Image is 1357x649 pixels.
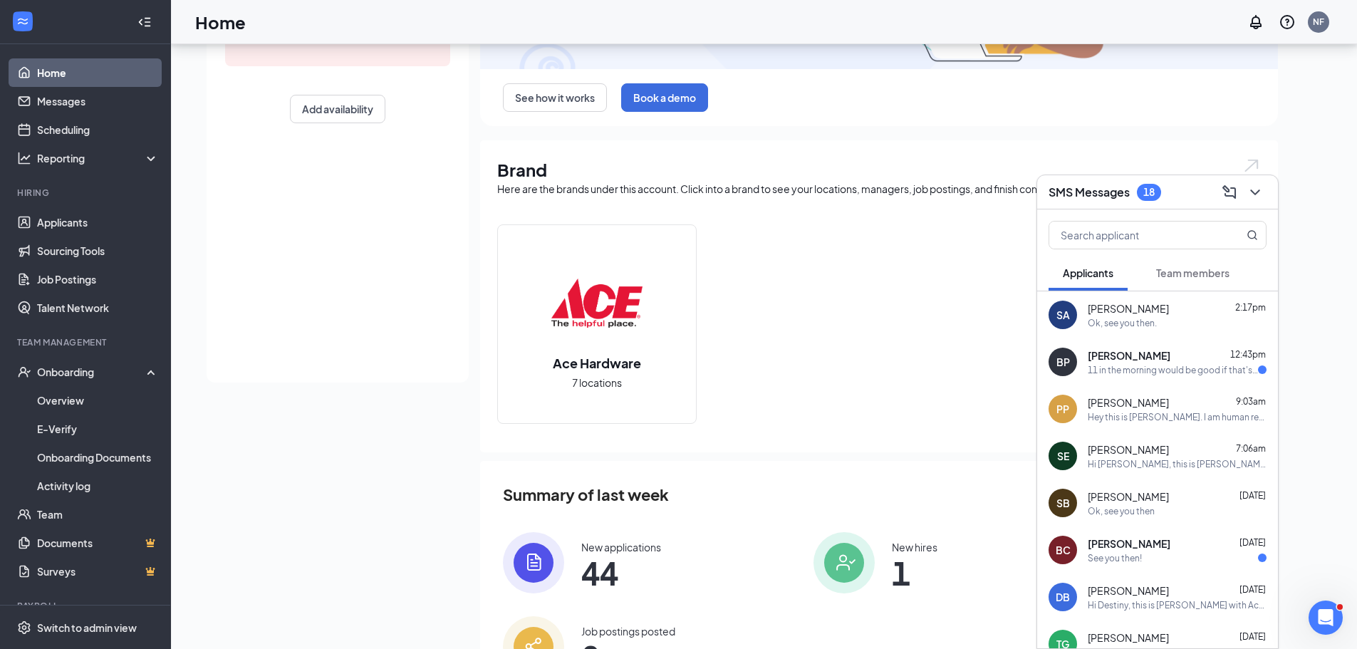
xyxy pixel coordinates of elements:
a: SurveysCrown [37,557,159,586]
span: Summary of last week [503,482,669,507]
span: [PERSON_NAME] [1088,536,1170,551]
h2: Ace Hardware [539,354,655,372]
h1: Home [195,10,246,34]
input: Search applicant [1049,222,1218,249]
svg: Analysis [17,151,31,165]
div: Team Management [17,336,156,348]
div: Ok, see you then. [1088,317,1157,329]
img: icon [813,532,875,593]
button: Add availability [290,95,385,123]
span: 7:06am [1236,443,1266,454]
svg: MagnifyingGlass [1247,229,1258,241]
button: ChevronDown [1244,181,1267,204]
span: [PERSON_NAME] [1088,583,1169,598]
a: Activity log [37,472,159,500]
a: Talent Network [37,294,159,322]
div: BP [1056,355,1070,369]
a: Scheduling [37,115,159,144]
img: Ace Hardware [551,257,643,348]
h3: SMS Messages [1049,185,1130,200]
span: [DATE] [1239,584,1266,595]
div: Ok, see you then [1088,505,1155,517]
span: 44 [581,560,661,586]
h1: Brand [497,157,1261,182]
div: 18 [1143,186,1155,198]
span: [PERSON_NAME] [1088,630,1169,645]
button: ComposeMessage [1218,181,1241,204]
div: New hires [892,540,937,554]
a: Onboarding Documents [37,443,159,472]
svg: Settings [17,621,31,635]
a: Applicants [37,208,159,237]
div: Payroll [17,600,156,612]
div: Job postings posted [581,624,675,638]
a: Team [37,500,159,529]
div: Onboarding [37,365,147,379]
div: Reporting [37,151,160,165]
span: [PERSON_NAME] [1088,442,1169,457]
div: BC [1056,543,1071,557]
div: New applications [581,540,661,554]
div: Hiring [17,187,156,199]
span: 9:03am [1236,396,1266,407]
div: Hi Destiny, this is [PERSON_NAME] with Ace Hardware in [GEOGRAPHIC_DATA], would you be available ... [1088,599,1267,611]
div: Switch to admin view [37,621,137,635]
div: SA [1056,308,1070,322]
svg: QuestionInfo [1279,14,1296,31]
span: Team members [1156,266,1229,279]
div: SB [1056,496,1070,510]
span: 1 [892,560,937,586]
span: 7 locations [572,375,622,390]
a: E-Verify [37,415,159,443]
span: [PERSON_NAME] [1088,489,1169,504]
div: See you then! [1088,552,1142,564]
img: open.6027fd2a22e1237b5b06.svg [1242,157,1261,174]
a: Messages [37,87,159,115]
a: Job Postings [37,265,159,294]
button: Book a demo [621,83,708,112]
div: DB [1056,590,1070,604]
a: Sourcing Tools [37,237,159,265]
svg: ChevronDown [1247,184,1264,201]
a: DocumentsCrown [37,529,159,557]
span: [DATE] [1239,490,1266,501]
span: 2:17pm [1235,302,1266,313]
img: icon [503,532,564,593]
a: Overview [37,386,159,415]
div: Hi [PERSON_NAME], this is [PERSON_NAME] with Ace Hardware in [GEOGRAPHIC_DATA], would you be avai... [1088,458,1267,470]
svg: Collapse [137,15,152,29]
div: PP [1056,402,1069,416]
div: 11 in the morning would be good if that's okay? [1088,364,1258,376]
div: Here are the brands under this account. Click into a brand to see your locations, managers, job p... [497,182,1261,196]
a: Home [37,58,159,87]
span: Applicants [1063,266,1113,279]
svg: Notifications [1247,14,1264,31]
span: [PERSON_NAME] [1088,348,1170,363]
svg: WorkstreamLogo [16,14,30,28]
span: [DATE] [1239,537,1266,548]
div: NF [1313,16,1324,28]
span: 12:43pm [1230,349,1266,360]
span: [PERSON_NAME] [1088,395,1169,410]
div: Hey this is [PERSON_NAME]. I am human resource/training coordinator for Tri-County Ace. I actuall... [1088,411,1267,423]
button: See how it works [503,83,607,112]
iframe: Intercom live chat [1309,601,1343,635]
div: SE [1057,449,1069,463]
svg: ComposeMessage [1221,184,1238,201]
span: [DATE] [1239,631,1266,642]
svg: UserCheck [17,365,31,379]
span: [PERSON_NAME] [1088,301,1169,316]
